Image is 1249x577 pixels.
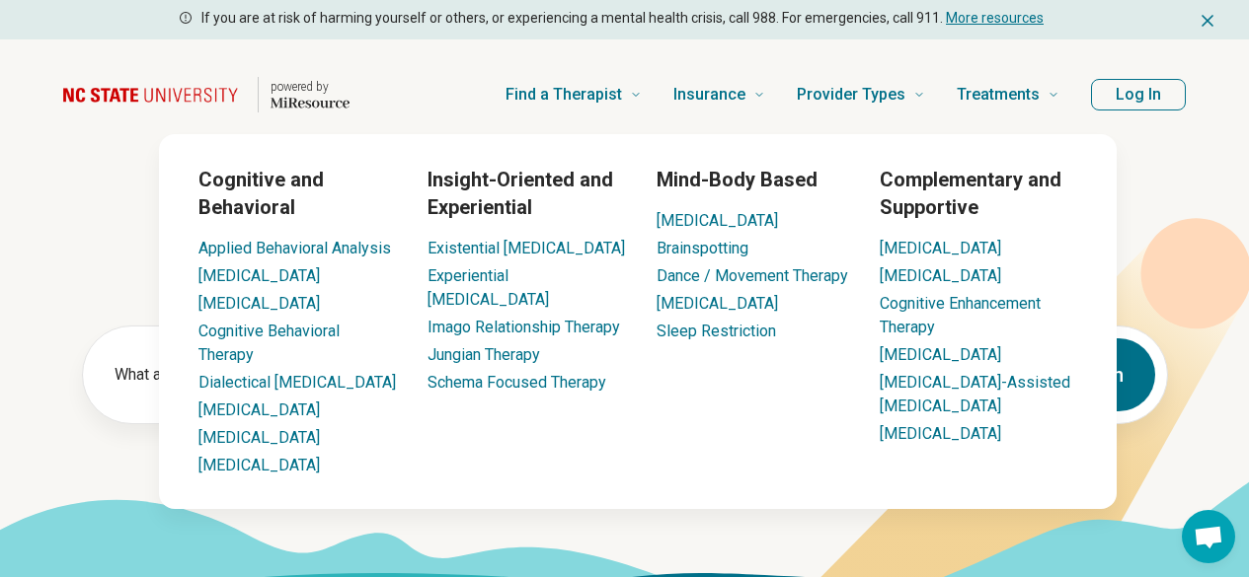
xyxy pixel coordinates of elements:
[880,294,1041,336] a: Cognitive Enhancement Therapy
[657,322,776,340] a: Sleep Restriction
[1091,79,1186,110] button: Log In
[657,211,778,230] a: [MEDICAL_DATA]
[880,166,1077,221] h3: Complementary and Supportive
[506,81,622,108] span: Find a Therapist
[673,55,765,134] a: Insurance
[797,81,905,108] span: Provider Types
[198,373,396,392] a: Dialectical [MEDICAL_DATA]
[797,55,925,134] a: Provider Types
[198,456,320,474] a: [MEDICAL_DATA]
[957,81,1040,108] span: Treatments
[880,345,1001,364] a: [MEDICAL_DATA]
[657,166,848,193] h3: Mind-Body Based
[673,81,745,108] span: Insurance
[657,294,778,313] a: [MEDICAL_DATA]
[428,373,606,392] a: Schema Focused Therapy
[428,166,625,221] h3: Insight-Oriented and Experiential
[428,345,540,364] a: Jungian Therapy
[63,63,350,126] a: Home page
[198,239,391,257] a: Applied Behavioral Analysis
[198,400,320,419] a: [MEDICAL_DATA]
[946,10,1044,26] a: More resources
[428,318,620,336] a: Imago Relationship Therapy
[198,322,340,364] a: Cognitive Behavioral Therapy
[198,428,320,447] a: [MEDICAL_DATA]
[198,294,320,313] a: [MEDICAL_DATA]
[506,55,642,134] a: Find a Therapist
[271,79,350,95] p: powered by
[880,424,1001,443] a: [MEDICAL_DATA]
[198,166,396,221] h3: Cognitive and Behavioral
[428,266,549,309] a: Experiential [MEDICAL_DATA]
[428,239,625,257] a: Existential [MEDICAL_DATA]
[1182,510,1235,563] div: Open chat
[880,266,1001,285] a: [MEDICAL_DATA]
[657,239,748,257] a: Brainspotting
[201,8,1044,29] p: If you are at risk of harming yourself or others, or experiencing a mental health crisis, call 98...
[1198,8,1217,32] button: Dismiss
[657,266,848,285] a: Dance / Movement Therapy
[198,266,320,285] a: [MEDICAL_DATA]
[957,55,1059,134] a: Treatments
[880,239,1001,257] a: [MEDICAL_DATA]
[880,373,1070,415] a: [MEDICAL_DATA]-Assisted [MEDICAL_DATA]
